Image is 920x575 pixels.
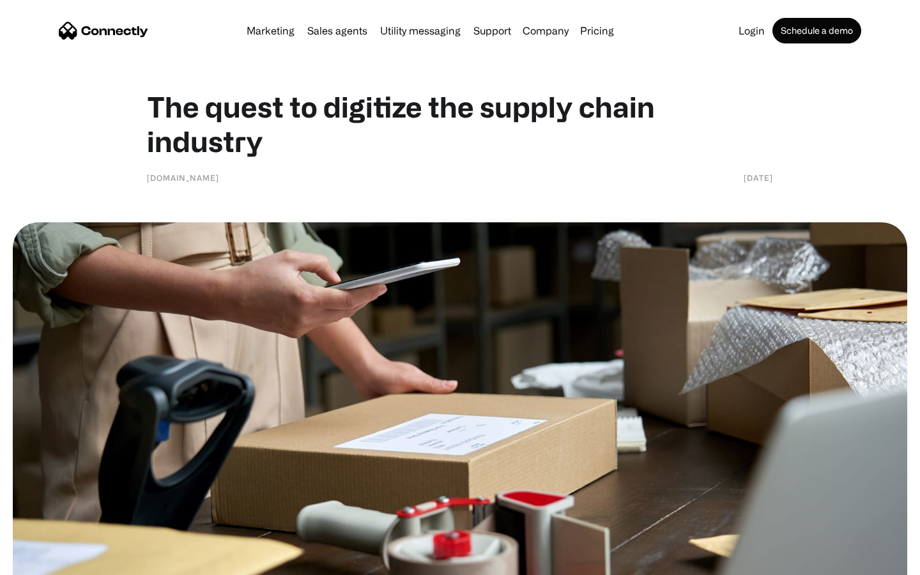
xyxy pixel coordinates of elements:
[147,89,773,158] h1: The quest to digitize the supply chain industry
[575,26,619,36] a: Pricing
[468,26,516,36] a: Support
[13,553,77,571] aside: Language selected: English
[744,171,773,184] div: [DATE]
[302,26,372,36] a: Sales agents
[772,18,861,43] a: Schedule a demo
[375,26,466,36] a: Utility messaging
[733,26,770,36] a: Login
[147,171,219,184] div: [DOMAIN_NAME]
[26,553,77,571] ul: Language list
[241,26,300,36] a: Marketing
[523,22,569,40] div: Company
